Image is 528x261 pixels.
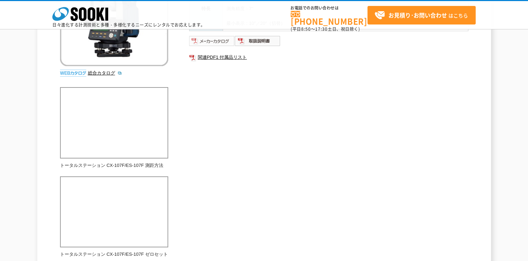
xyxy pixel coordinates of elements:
p: トータルステーション CX-107F/ES-107F ゼロセット [60,251,168,258]
img: メーカーカタログ [189,35,235,47]
img: webカタログ [60,70,86,77]
a: 関連PDF1 付属品リスト [189,53,468,62]
a: 取扱説明書 [235,40,281,45]
span: お電話でのお問い合わせは [291,6,367,10]
a: お見積り･お問い合わせはこちら [367,6,476,24]
span: 8:50 [301,26,311,32]
span: (平日 ～ 土日、祝日除く) [291,26,360,32]
strong: お見積り･お問い合わせ [388,11,447,19]
img: 取扱説明書 [235,35,281,47]
a: [PHONE_NUMBER] [291,11,367,25]
a: 総合カタログ [88,70,122,76]
p: 日々進化する計測技術と多種・多様化するニーズにレンタルでお応えします。 [52,23,205,27]
span: はこちら [374,10,468,21]
a: メーカーカタログ [189,40,235,45]
span: 17:30 [315,26,328,32]
p: トータルステーション CX-107F/ES-107F 測距方法 [60,162,168,169]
